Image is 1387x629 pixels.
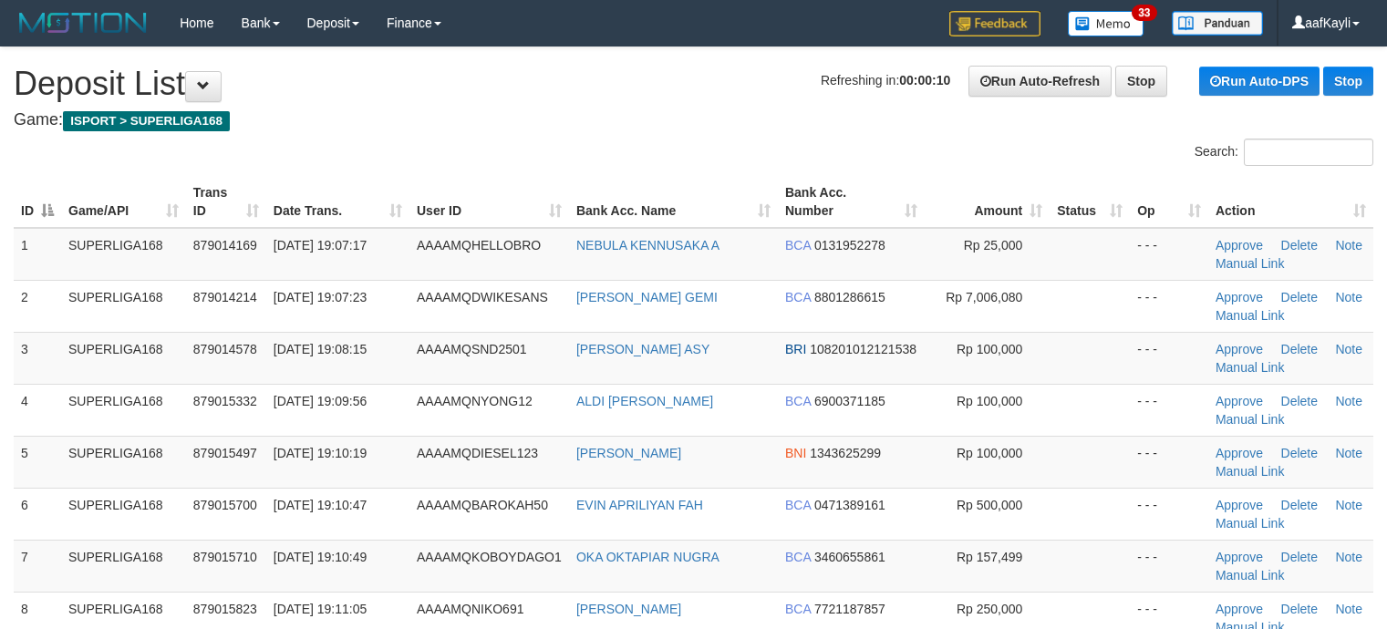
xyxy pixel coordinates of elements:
span: [DATE] 19:10:47 [274,498,367,512]
span: [DATE] 19:10:49 [274,550,367,564]
a: Note [1335,446,1362,460]
th: Action: activate to sort column ascending [1208,176,1373,228]
span: Copy 1343625299 to clipboard [810,446,881,460]
span: BCA [785,550,811,564]
a: Delete [1281,602,1318,616]
a: Manual Link [1216,568,1285,583]
span: AAAAMQNIKO691 [417,602,524,616]
a: [PERSON_NAME] [576,602,681,616]
span: AAAAMQSND2501 [417,342,527,356]
a: Approve [1216,602,1263,616]
td: SUPERLIGA168 [61,436,186,488]
td: - - - [1130,384,1208,436]
td: SUPERLIGA168 [61,384,186,436]
a: Note [1335,394,1362,408]
span: Rp 100,000 [957,446,1022,460]
td: 2 [14,280,61,332]
a: Stop [1115,66,1167,97]
span: BCA [785,602,811,616]
th: Bank Acc. Number: activate to sort column ascending [778,176,925,228]
span: 879015710 [193,550,257,564]
span: Copy 8801286615 to clipboard [814,290,885,304]
a: Run Auto-Refresh [968,66,1112,97]
span: AAAAMQKOBOYDAGO1 [417,550,562,564]
span: BCA [785,238,811,253]
td: 7 [14,540,61,592]
a: Approve [1216,446,1263,460]
input: Search: [1244,139,1373,166]
span: Rp 250,000 [957,602,1022,616]
td: SUPERLIGA168 [61,488,186,540]
a: NEBULA KENNUSAKA A [576,238,719,253]
td: - - - [1130,488,1208,540]
span: Copy 6900371185 to clipboard [814,394,885,408]
span: AAAAMQDWIKESANS [417,290,548,304]
a: Manual Link [1216,256,1285,271]
a: Run Auto-DPS [1199,67,1320,96]
th: Status: activate to sort column ascending [1050,176,1130,228]
label: Search: [1195,139,1373,166]
span: Rp 100,000 [957,342,1022,356]
a: Note [1335,602,1362,616]
a: Approve [1216,550,1263,564]
a: Delete [1281,394,1318,408]
span: BCA [785,290,811,304]
td: - - - [1130,280,1208,332]
span: [DATE] 19:11:05 [274,602,367,616]
th: Bank Acc. Name: activate to sort column ascending [569,176,778,228]
th: Date Trans.: activate to sort column ascending [266,176,409,228]
span: BRI [785,342,806,356]
a: Manual Link [1216,516,1285,531]
span: Copy 3460655861 to clipboard [814,550,885,564]
td: 6 [14,488,61,540]
th: User ID: activate to sort column ascending [409,176,569,228]
span: Rp 500,000 [957,498,1022,512]
a: Approve [1216,394,1263,408]
a: Manual Link [1216,308,1285,323]
span: AAAAMQNYONG12 [417,394,533,408]
td: 3 [14,332,61,384]
td: - - - [1130,540,1208,592]
td: SUPERLIGA168 [61,332,186,384]
a: Approve [1216,238,1263,253]
span: BNI [785,446,806,460]
a: Approve [1216,342,1263,356]
span: Rp 100,000 [957,394,1022,408]
span: ISPORT > SUPERLIGA168 [63,111,230,131]
a: Note [1335,342,1362,356]
a: Delete [1281,342,1318,356]
a: Delete [1281,290,1318,304]
span: Rp 25,000 [964,238,1023,253]
td: 1 [14,228,61,281]
td: - - - [1130,228,1208,281]
a: EVIN APRILIYAN FAH [576,498,703,512]
a: Approve [1216,290,1263,304]
span: AAAAMQDIESEL123 [417,446,538,460]
span: 879015823 [193,602,257,616]
a: [PERSON_NAME] [576,446,681,460]
span: AAAAMQHELLOBRO [417,238,541,253]
a: Delete [1281,238,1318,253]
span: Copy 108201012121538 to clipboard [810,342,916,356]
span: Rp 7,006,080 [946,290,1022,304]
td: SUPERLIGA168 [61,540,186,592]
span: [DATE] 19:07:23 [274,290,367,304]
span: Copy 7721187857 to clipboard [814,602,885,616]
strong: 00:00:10 [899,73,950,88]
th: Game/API: activate to sort column ascending [61,176,186,228]
span: Copy 0131952278 to clipboard [814,238,885,253]
h1: Deposit List [14,66,1373,102]
span: BCA [785,394,811,408]
th: Amount: activate to sort column ascending [925,176,1051,228]
span: 879014578 [193,342,257,356]
span: Copy 0471389161 to clipboard [814,498,885,512]
span: 879014169 [193,238,257,253]
span: 879014214 [193,290,257,304]
a: Note [1335,238,1362,253]
a: Manual Link [1216,360,1285,375]
h4: Game: [14,111,1373,129]
td: SUPERLIGA168 [61,228,186,281]
a: Manual Link [1216,464,1285,479]
td: - - - [1130,436,1208,488]
a: Note [1335,290,1362,304]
